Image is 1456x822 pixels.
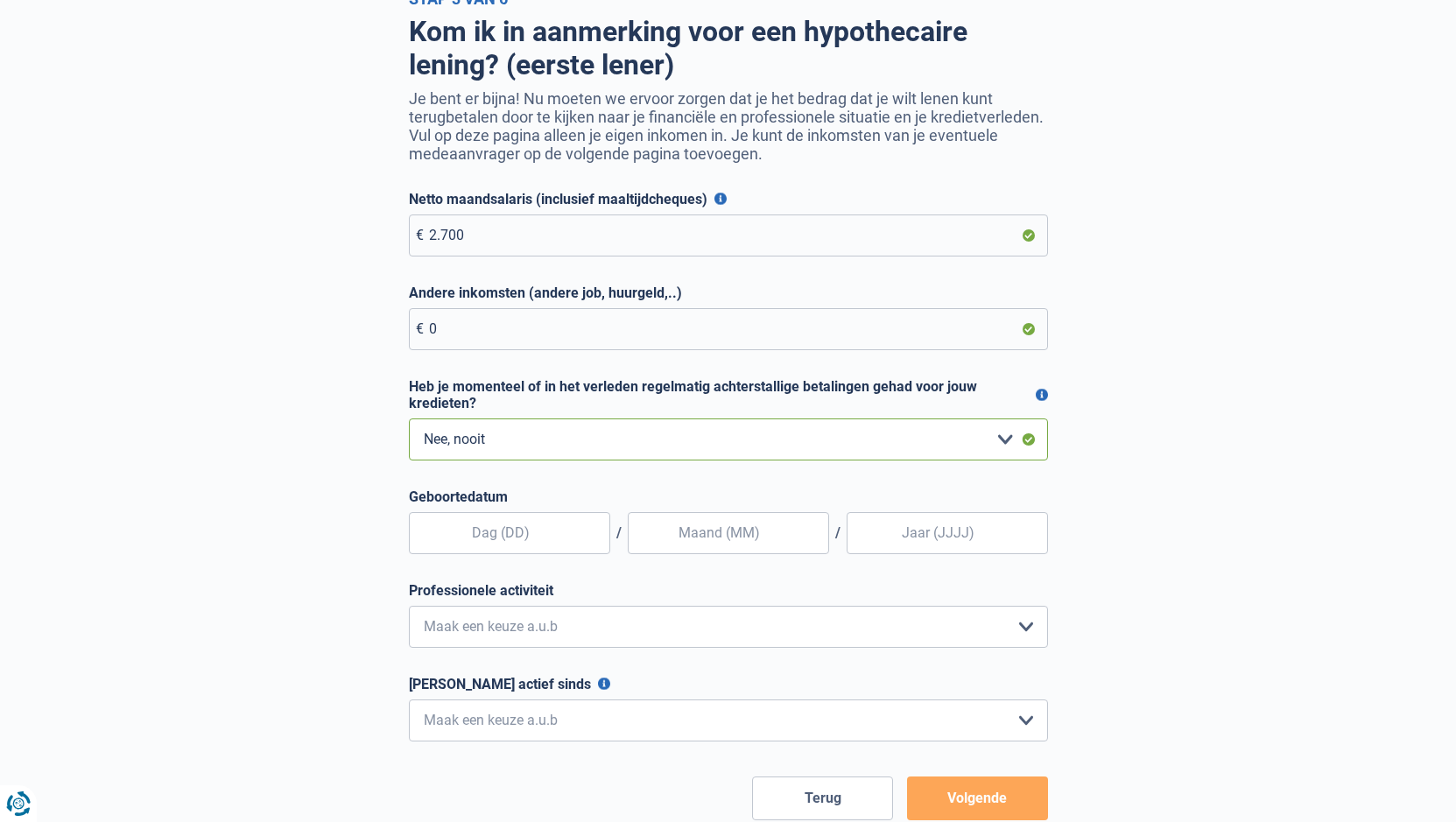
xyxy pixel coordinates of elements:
label: Netto maandsalaris (inclusief maaltijdcheques) [409,191,1048,207]
label: Andere inkomsten (andere job, huurgeld,..) [409,285,1048,301]
button: Volgende [907,776,1048,820]
input: Jaar (JJJJ) [847,512,1048,554]
span: € [416,320,424,337]
p: Je bent er bijna! Nu moeten we ervoor zorgen dat je het bedrag dat je wilt lenen kunt terugbetale... [409,89,1048,163]
input: Maand (MM) [628,512,829,554]
label: Geboortedatum [409,488,1048,505]
label: Heb je momenteel of in het verleden regelmatig achterstallige betalingen gehad voor jouw kredieten? [409,378,1048,411]
label: Professionele activiteit [409,582,1048,599]
button: [PERSON_NAME] actief sinds [598,678,610,690]
h1: Kom ik in aanmerking voor een hypothecaire lening? (eerste lener) [409,15,1048,82]
button: Terug [752,776,893,820]
span: € [416,227,424,243]
span: / [610,524,628,541]
label: [PERSON_NAME] actief sinds [409,676,1048,692]
button: Heb je momenteel of in het verleden regelmatig achterstallige betalingen gehad voor jouw kredieten? [1036,389,1048,401]
span: / [829,524,847,541]
button: Netto maandsalaris (inclusief maaltijdcheques) [714,193,727,205]
input: Dag (DD) [409,512,610,554]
